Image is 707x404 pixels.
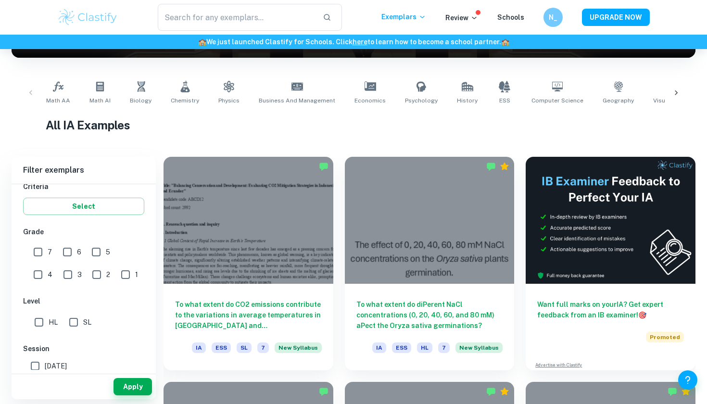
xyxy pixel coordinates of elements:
[646,332,684,342] span: Promoted
[175,299,322,331] h6: To what extent do CO2 emissions contribute to the variations in average temperatures in [GEOGRAPH...
[237,342,252,353] span: SL
[543,8,563,27] button: N_
[23,296,144,306] h6: Level
[372,342,386,353] span: IA
[23,343,144,354] h6: Session
[535,362,582,368] a: Advertise with Clastify
[48,269,52,280] span: 4
[681,387,691,396] div: Premium
[49,317,58,328] span: HL
[392,342,411,353] span: ESS
[526,157,695,370] a: Want full marks on yourIA? Get expert feedback from an IB examiner!PromotedAdvertise with Clastify
[486,162,496,171] img: Marked
[259,96,335,105] span: Business and Management
[319,162,328,171] img: Marked
[537,299,684,320] h6: Want full marks on your IA ? Get expert feedback from an IB examiner!
[356,299,503,331] h6: To what extent do diPerent NaCl concentrations (0, 20, 40, 60, and 80 mM) aPect the Oryza sativa ...
[500,387,509,396] div: Premium
[438,342,450,353] span: 7
[218,96,240,105] span: Physics
[638,311,646,319] span: 🎯
[198,38,206,46] span: 🏫
[106,269,110,280] span: 2
[678,370,697,390] button: Help and Feedback
[417,342,432,353] span: HL
[89,96,111,105] span: Math AI
[257,342,269,353] span: 7
[319,387,328,396] img: Marked
[405,96,438,105] span: Psychology
[381,12,426,22] p: Exemplars
[345,157,515,370] a: To what extent do diPerent NaCl concentrations (0, 20, 40, 60, and 80 mM) aPect the Oryza sativa ...
[23,227,144,237] h6: Grade
[212,342,231,353] span: ESS
[501,38,509,46] span: 🏫
[275,342,322,353] span: New Syllabus
[603,96,634,105] span: Geography
[2,37,705,47] h6: We just launched Clastify for Schools. Click to learn how to become a school partner.
[455,342,503,359] div: Starting from the May 2026 session, the ESS IA requirements have changed. We created this exempla...
[353,38,367,46] a: here
[46,116,661,134] h1: All IA Examples
[497,13,524,21] a: Schools
[354,96,386,105] span: Economics
[275,342,322,359] div: Starting from the May 2026 session, the ESS IA requirements have changed. We created this exempla...
[77,269,82,280] span: 3
[668,387,677,396] img: Marked
[57,8,118,27] img: Clastify logo
[500,162,509,171] div: Premium
[164,157,333,370] a: To what extent do CO2 emissions contribute to the variations in average temperatures in [GEOGRAPH...
[455,342,503,353] span: New Syllabus
[77,247,81,257] span: 6
[12,157,156,184] h6: Filter exemplars
[548,12,559,23] h6: N_
[23,181,144,192] h6: Criteria
[445,13,478,23] p: Review
[531,96,583,105] span: Computer Science
[48,247,52,257] span: 7
[23,198,144,215] button: Select
[171,96,199,105] span: Chemistry
[83,317,91,328] span: SL
[135,269,138,280] span: 1
[582,9,650,26] button: UPGRADE NOW
[106,247,110,257] span: 5
[45,361,67,371] span: [DATE]
[130,96,151,105] span: Biology
[486,387,496,396] img: Marked
[457,96,478,105] span: History
[46,96,70,105] span: Math AA
[499,96,510,105] span: ESS
[526,157,695,284] img: Thumbnail
[158,4,315,31] input: Search for any exemplars...
[192,342,206,353] span: IA
[114,378,152,395] button: Apply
